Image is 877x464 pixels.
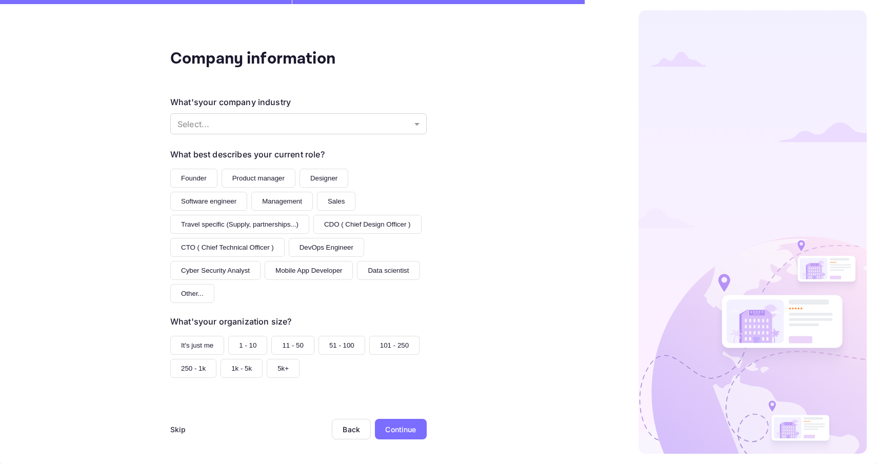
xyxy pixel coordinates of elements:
button: 51 - 100 [318,336,365,355]
button: Cyber Security Analyst [170,261,261,280]
button: It's just me [170,336,224,355]
div: What's your organization size? [170,315,291,328]
button: Product manager [222,169,295,188]
button: 250 - 1k [170,359,216,378]
div: Back [343,425,360,434]
div: Continue [385,424,416,435]
div: What best describes your current role? [170,148,325,160]
button: Travel specific (Supply, partnerships...) [170,215,309,234]
div: Without label [170,113,427,134]
button: Software engineer [170,192,247,211]
button: CDO ( Chief Design Officer ) [313,215,422,234]
button: DevOps Engineer [289,238,364,257]
button: 1 - 10 [228,336,267,355]
div: Skip [170,424,186,435]
button: Mobile App Developer [265,261,353,280]
button: 1k - 5k [221,359,263,378]
div: What's your company industry [170,96,291,108]
button: 11 - 50 [271,336,314,355]
div: Company information [170,47,375,71]
p: Select... [177,118,410,130]
button: Designer [300,169,348,188]
button: Founder [170,169,217,188]
button: Management [251,192,313,211]
button: Data scientist [357,261,420,280]
button: 5k+ [267,359,300,378]
button: Sales [317,192,355,211]
img: logo [639,10,867,454]
button: Other... [170,284,214,303]
button: 101 - 250 [369,336,420,355]
button: CTO ( Chief Technical Officer ) [170,238,285,257]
